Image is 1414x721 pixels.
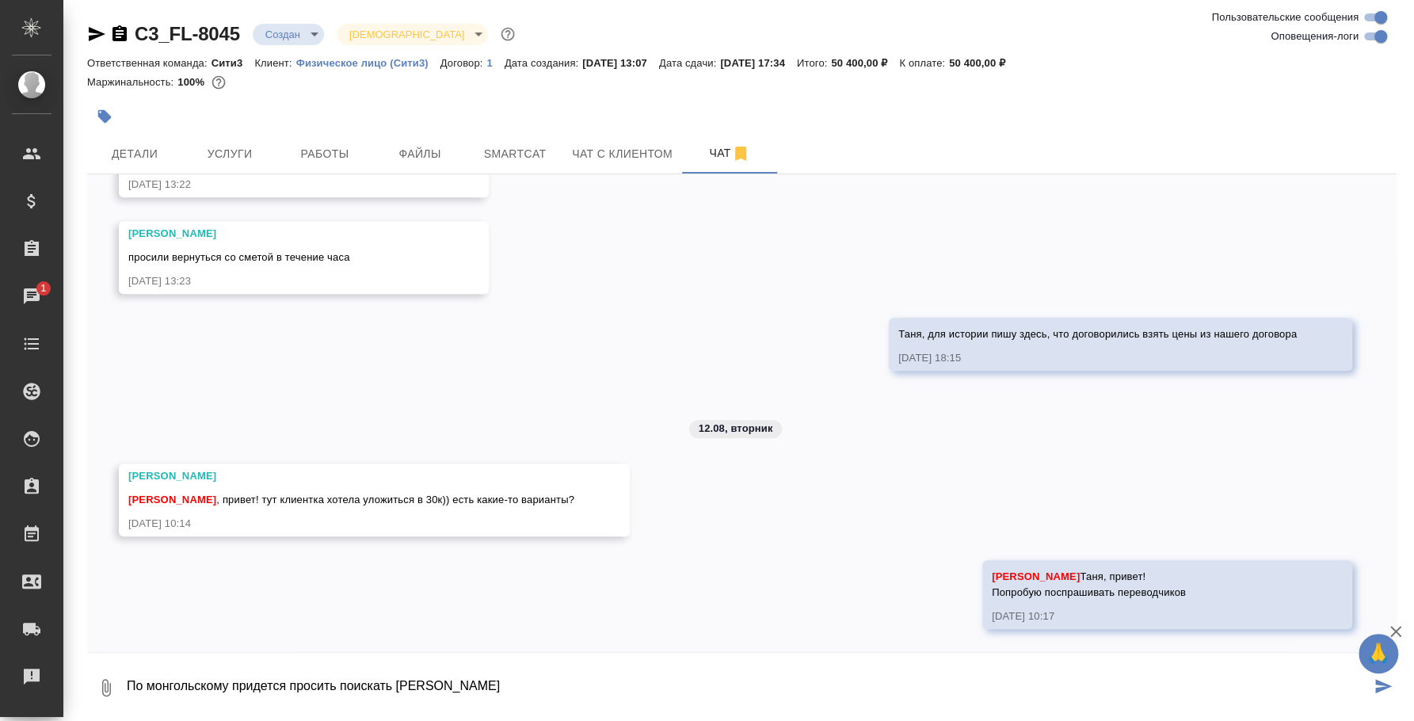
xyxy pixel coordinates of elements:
[899,57,949,69] p: К оплате:
[192,144,268,164] span: Услуги
[31,280,55,296] span: 1
[477,144,553,164] span: Smartcat
[1271,29,1359,44] span: Оповещения-логи
[87,99,122,134] button: Добавить тэг
[254,57,295,69] p: Клиент:
[659,57,720,69] p: Дата сдачи:
[97,144,173,164] span: Детали
[128,494,574,505] span: , привет! тут клиентка хотела уложиться в 30к)) есть какие-то варианты?
[1359,634,1398,673] button: 🙏
[128,494,216,505] span: [PERSON_NAME]
[128,177,433,193] div: [DATE] 13:22
[898,350,1297,366] div: [DATE] 18:15
[177,76,208,88] p: 100%
[253,24,324,45] div: Создан
[992,570,1080,582] span: [PERSON_NAME]
[110,25,129,44] button: Скопировать ссылку
[337,24,488,45] div: Создан
[949,57,1017,69] p: 50 400,00 ₽
[208,72,229,93] button: 0.00 RUB;
[128,516,574,532] div: [DATE] 10:14
[128,273,433,289] div: [DATE] 13:23
[296,55,440,69] a: Физическое лицо (Сити3)
[1365,637,1392,670] span: 🙏
[831,57,899,69] p: 50 400,00 ₽
[992,570,1186,598] span: Таня, привет! Попробую поспрашивать переводчиков
[87,57,212,69] p: Ответственная команда:
[699,421,773,437] p: 12.08, вторник
[4,277,59,316] a: 1
[440,57,487,69] p: Договор:
[212,57,255,69] p: Сити3
[505,57,582,69] p: Дата создания:
[296,57,440,69] p: Физическое лицо (Сити3)
[692,143,768,163] span: Чат
[128,226,433,242] div: [PERSON_NAME]
[582,57,659,69] p: [DATE] 13:07
[486,57,504,69] p: 1
[992,608,1297,624] div: [DATE] 10:17
[128,468,574,484] div: [PERSON_NAME]
[720,57,797,69] p: [DATE] 17:34
[135,23,240,44] a: C3_FL-8045
[898,328,1297,340] span: Таня, для истории пишу здесь, что договорились взять цены из нашего договора
[345,28,469,41] button: [DEMOGRAPHIC_DATA]
[797,57,831,69] p: Итого:
[87,25,106,44] button: Скопировать ссылку для ЯМессенджера
[382,144,458,164] span: Файлы
[497,24,518,44] button: Доп статусы указывают на важность/срочность заказа
[287,144,363,164] span: Работы
[731,144,750,163] svg: Отписаться
[261,28,305,41] button: Создан
[1211,10,1359,25] span: Пользовательские сообщения
[572,144,673,164] span: Чат с клиентом
[128,251,349,263] span: просили вернуться со сметой в течение часа
[87,76,177,88] p: Маржинальность:
[486,55,504,69] a: 1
